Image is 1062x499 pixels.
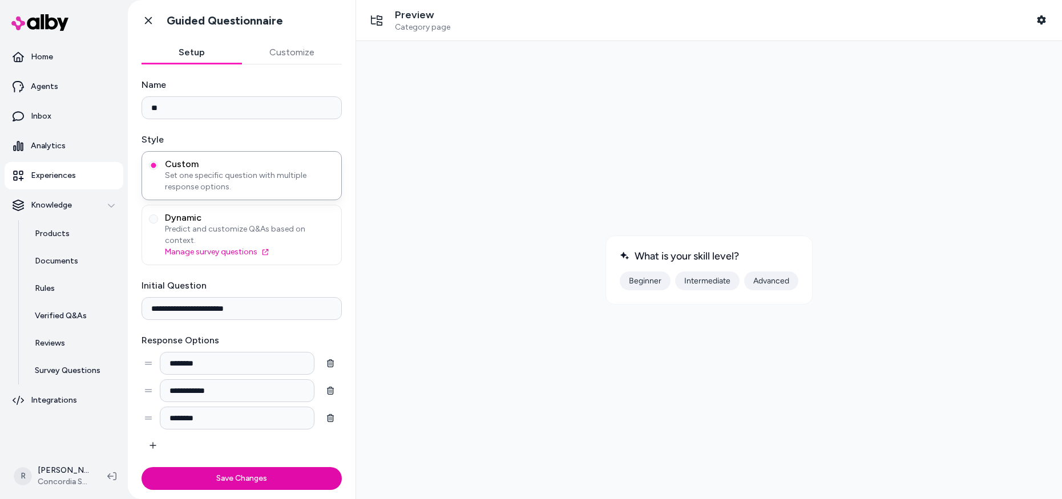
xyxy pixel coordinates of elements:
[242,41,342,64] button: Customize
[149,214,158,224] button: DynamicPredict and customize Q&As based on context.Manage survey questions
[31,51,53,63] p: Home
[35,338,65,349] p: Reviews
[31,200,72,211] p: Knowledge
[23,275,123,302] a: Rules
[35,365,100,376] p: Survey Questions
[5,162,123,189] a: Experiences
[23,248,123,275] a: Documents
[11,14,68,31] img: alby Logo
[31,81,58,92] p: Agents
[142,41,242,64] button: Setup
[5,132,123,160] a: Analytics
[142,78,342,92] label: Name
[35,255,78,267] p: Documents
[31,170,76,181] p: Experiences
[395,9,450,22] p: Preview
[5,387,123,414] a: Integrations
[5,192,123,219] button: Knowledge
[23,220,123,248] a: Products
[165,212,334,224] span: Dynamic
[5,43,123,71] a: Home
[165,224,334,246] span: Predict and customize Q&As based on context.
[38,465,89,476] p: [PERSON_NAME]
[23,302,123,330] a: Verified Q&As
[5,103,123,130] a: Inbox
[149,161,158,170] button: CustomSet one specific question with multiple response options.
[7,458,98,494] button: R[PERSON_NAME]Concordia Supply
[165,170,334,193] span: Set one specific question with multiple response options.
[142,133,342,147] label: Style
[167,14,283,28] h1: Guided Questionnaire
[35,228,70,240] p: Products
[142,279,342,293] label: Initial Question
[165,246,334,258] a: Manage survey questions
[14,467,32,485] span: R
[395,22,450,33] span: Category page
[35,283,55,294] p: Rules
[142,334,342,347] label: Response Options
[165,159,334,170] span: Custom
[23,330,123,357] a: Reviews
[31,111,51,122] p: Inbox
[38,476,89,488] span: Concordia Supply
[5,73,123,100] a: Agents
[35,310,87,322] p: Verified Q&As
[31,140,66,152] p: Analytics
[31,395,77,406] p: Integrations
[23,357,123,384] a: Survey Questions
[142,467,342,490] button: Save Changes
